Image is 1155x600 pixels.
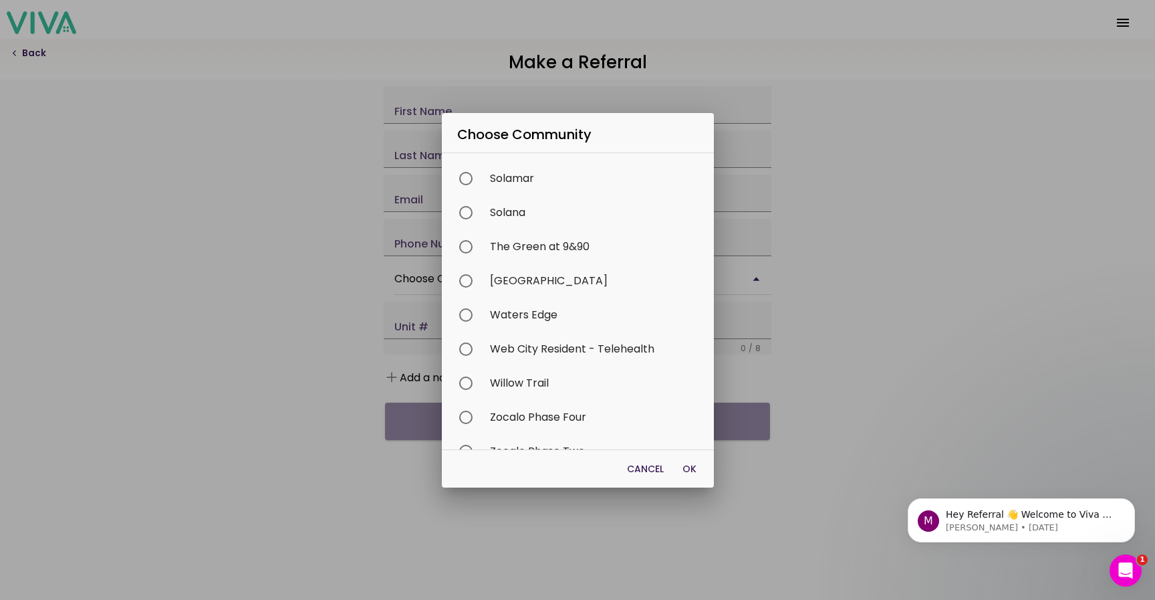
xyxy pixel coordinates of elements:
[620,456,670,482] button: Cancel
[1137,555,1148,565] span: 1
[682,462,696,476] span: OK
[1110,555,1142,587] iframe: Intercom live chat
[455,332,714,366] div: Web City Resident - Telehealth
[455,195,714,229] div: Solana
[888,470,1155,564] iframe: Intercom notifications message
[457,126,698,142] h2: Choose Community
[676,456,703,482] button: OK
[455,264,714,298] div: [GEOGRAPHIC_DATA]
[455,229,714,264] div: The Green at 9&90
[455,161,714,195] div: Solamar
[455,434,714,468] div: Zocalo Phase Two
[627,462,664,476] span: Cancel
[455,298,714,332] div: Waters Edge
[455,400,714,434] div: Zocalo Phase Four
[455,366,714,400] div: Willow Trail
